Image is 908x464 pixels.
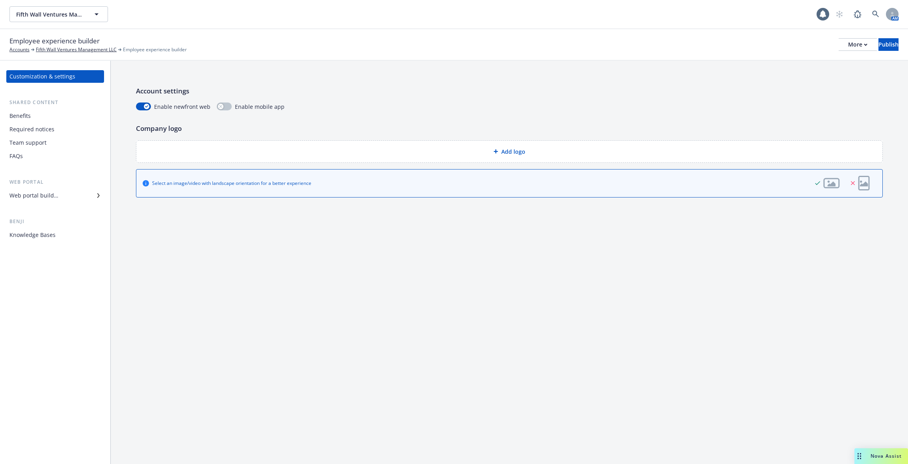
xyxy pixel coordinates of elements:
div: Web portal builder [9,189,58,202]
div: Benji [6,218,104,225]
div: Shared content [6,99,104,106]
span: Employee experience builder [9,36,100,46]
a: Team support [6,136,104,149]
button: Nova Assist [854,448,908,464]
div: Team support [9,136,47,149]
a: Fifth Wall Ventures Management LLC [36,46,117,53]
button: Publish [878,38,899,51]
a: FAQs [6,150,104,162]
button: More [839,38,877,51]
div: FAQs [9,150,23,162]
div: Add logo [136,140,883,163]
div: Drag to move [854,448,864,464]
a: Start snowing [832,6,847,22]
div: Customization & settings [9,70,75,83]
div: Web portal [6,178,104,186]
span: Enable mobile app [235,102,285,111]
a: Web portal builder [6,189,104,202]
a: Knowledge Bases [6,229,104,241]
p: Company logo [136,123,883,134]
div: More [848,39,867,50]
a: Customization & settings [6,70,104,83]
span: Enable newfront web [154,102,210,111]
div: Benefits [9,110,31,122]
p: Account settings [136,86,883,96]
div: Required notices [9,123,54,136]
button: Fifth Wall Ventures Management LLC [9,6,108,22]
a: Search [868,6,884,22]
div: Select an image/video with landscape orientation for a better experience [152,180,311,186]
a: Required notices [6,123,104,136]
div: Knowledge Bases [9,229,56,241]
a: Benefits [6,110,104,122]
a: Accounts [9,46,30,53]
div: Publish [878,39,899,50]
span: Nova Assist [871,453,902,459]
span: Fifth Wall Ventures Management LLC [16,10,84,19]
span: Add logo [501,147,525,156]
a: Report a Bug [850,6,865,22]
span: Employee experience builder [123,46,187,53]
